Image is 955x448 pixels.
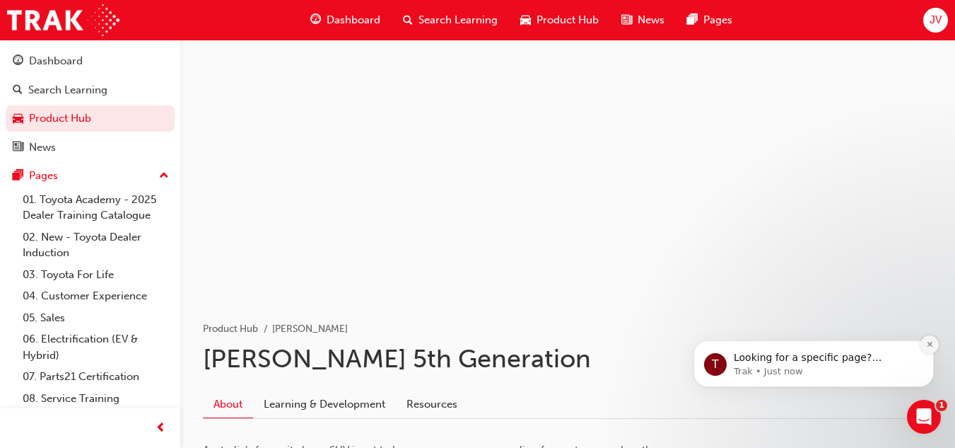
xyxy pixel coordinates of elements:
a: 03. Toyota For Life [17,264,175,286]
span: car-icon [13,113,23,125]
span: up-icon [159,167,169,185]
a: About [203,391,253,418]
span: JV [930,12,942,28]
span: search-icon [13,84,23,97]
div: message notification from Trak, Just now. Looking for a specific page? Technical, Toyota Network ... [21,89,262,136]
img: Trak [7,4,119,36]
iframe: Intercom notifications message [672,251,955,410]
span: prev-icon [156,420,166,437]
div: Pages [29,168,58,184]
span: car-icon [520,11,531,29]
div: News [29,139,56,156]
a: car-iconProduct Hub [509,6,610,35]
li: [PERSON_NAME] [272,321,348,338]
span: 1 [936,400,947,411]
span: guage-icon [13,55,23,68]
span: Looking for a specific page? Technical, Toyota Network Training, Technical Training Calendars [61,100,235,140]
p: Message from Trak, sent Just now [61,114,244,127]
a: 07. Parts21 Certification [17,366,175,388]
a: 08. Service Training [17,388,175,410]
a: Search Learning [6,77,175,103]
a: News [6,134,175,161]
a: Dashboard [6,48,175,74]
span: news-icon [13,142,23,154]
button: JV [923,8,948,33]
span: Dashboard [327,12,380,28]
span: Search Learning [418,12,498,28]
a: Product Hub [6,105,175,132]
a: Learning & Development [253,391,396,418]
a: 04. Customer Experience [17,285,175,307]
a: Product Hub [203,323,258,335]
span: Product Hub [537,12,599,28]
button: DashboardSearch LearningProduct HubNews [6,45,175,163]
span: pages-icon [687,11,698,29]
iframe: Intercom live chat [907,400,941,434]
div: Dashboard [29,53,83,69]
a: 05. Sales [17,307,175,329]
span: search-icon [403,11,413,29]
span: Pages [703,12,732,28]
h1: [PERSON_NAME] 5th Generation [203,343,932,374]
span: pages-icon [13,170,23,183]
span: guage-icon [310,11,321,29]
a: pages-iconPages [676,6,744,35]
a: 01. Toyota Academy - 2025 Dealer Training Catalogue [17,189,175,226]
div: Search Learning [28,82,107,98]
div: Profile image for Trak [32,102,54,125]
a: Resources [396,391,468,418]
span: News [638,12,664,28]
a: 02. New - Toyota Dealer Induction [17,226,175,264]
a: guage-iconDashboard [299,6,392,35]
a: news-iconNews [610,6,676,35]
button: Pages [6,163,175,189]
span: news-icon [621,11,632,29]
a: search-iconSearch Learning [392,6,509,35]
a: 06. Electrification (EV & Hybrid) [17,328,175,366]
button: Dismiss notification [248,84,266,103]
